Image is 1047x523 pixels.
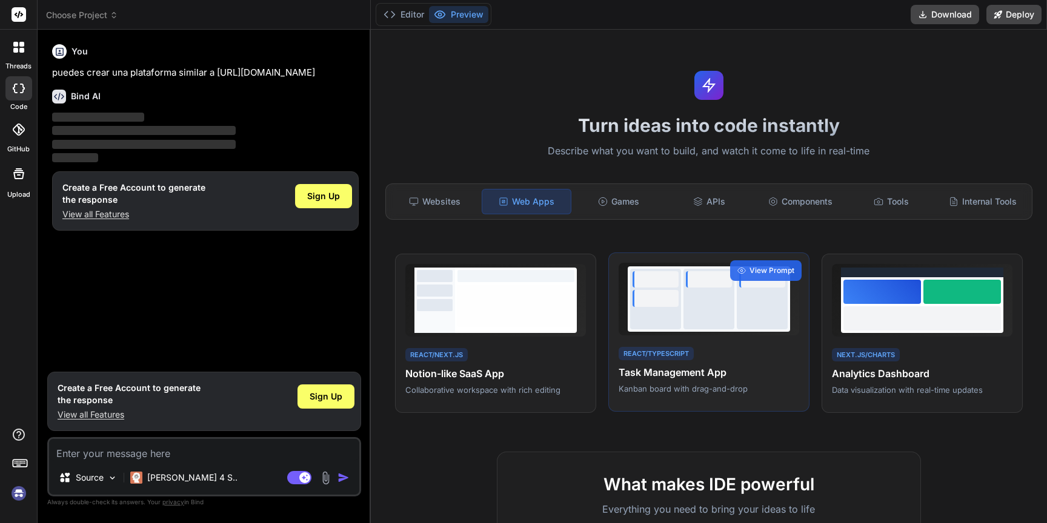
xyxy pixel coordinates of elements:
label: threads [5,61,32,71]
h4: Task Management App [619,365,799,380]
div: Next.js/Charts [832,348,900,362]
div: Web Apps [482,189,571,214]
p: Source [76,472,104,484]
h6: Bind AI [71,90,101,102]
p: Describe what you want to build, and watch it come to life in real-time [378,143,1040,159]
p: Everything you need to bring your ideas to life [517,502,901,516]
span: Choose Project [46,9,118,21]
p: View all Features [62,208,205,220]
div: Components [756,189,845,214]
img: attachment [319,471,333,485]
img: icon [337,472,350,484]
div: React/Next.js [405,348,468,362]
div: Websites [391,189,479,214]
label: GitHub [7,144,30,154]
p: puedes crear una plataforma similar a [URL][DOMAIN_NAME] [52,66,359,80]
p: Always double-check its answers. Your in Bind [47,496,361,508]
div: Tools [847,189,936,214]
button: Download [911,5,979,24]
span: Sign Up [307,190,340,202]
p: View all Features [58,409,201,421]
div: Internal Tools [939,189,1027,214]
img: Pick Models [107,473,118,483]
h6: You [71,45,88,58]
p: Collaborative workspace with rich editing [405,384,586,395]
p: [PERSON_NAME] 4 S.. [147,472,238,484]
img: Claude 4 Sonnet [130,472,142,484]
span: View Prompt [750,265,794,276]
span: ‌ [52,113,144,122]
h1: Turn ideas into code instantly [378,114,1040,136]
p: Data visualization with real-time updates [832,384,1012,395]
button: Editor [379,6,429,23]
button: Preview [429,6,488,23]
label: code [10,102,27,112]
h4: Analytics Dashboard [832,366,1012,381]
h4: Notion-like SaaS App [405,366,586,381]
h1: Create a Free Account to generate the response [62,182,205,206]
span: ‌ [52,126,236,135]
div: APIs [665,189,754,214]
img: signin [8,483,29,504]
span: ‌ [52,153,98,162]
span: ‌ [52,140,236,149]
div: React/TypeScript [619,347,694,361]
h2: What makes IDE powerful [517,472,901,497]
button: Deploy [986,5,1042,24]
p: Kanban board with drag-and-drop [619,383,799,394]
span: privacy [162,498,184,505]
label: Upload [7,189,30,200]
span: Sign Up [310,390,342,403]
div: Games [574,189,662,214]
h1: Create a Free Account to generate the response [58,382,201,406]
